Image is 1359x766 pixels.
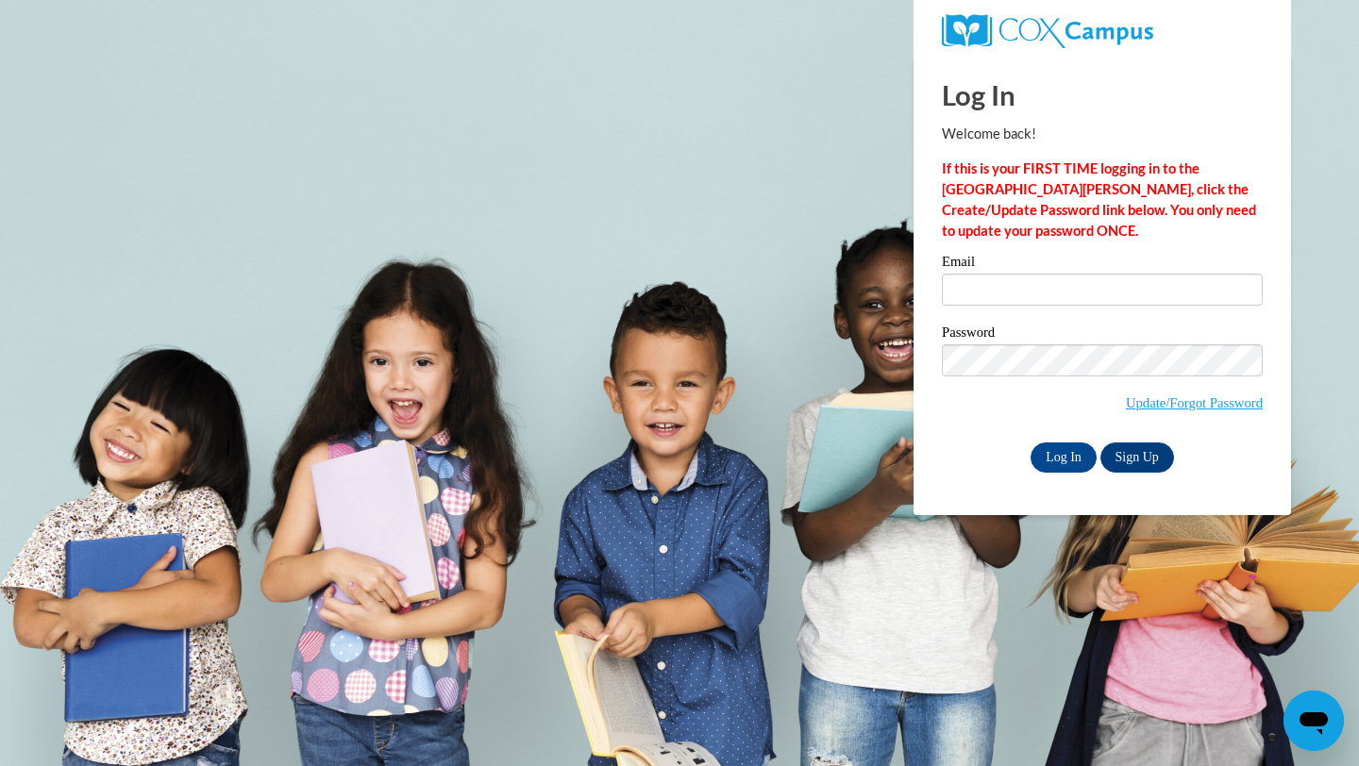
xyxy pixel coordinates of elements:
[942,14,1153,48] img: COX Campus
[1283,691,1344,751] iframe: Button to launch messaging window
[942,14,1263,48] a: COX Campus
[942,75,1263,114] h1: Log In
[1100,442,1174,473] a: Sign Up
[942,325,1263,344] label: Password
[942,255,1263,274] label: Email
[942,124,1263,144] p: Welcome back!
[942,160,1256,239] strong: If this is your FIRST TIME logging in to the [GEOGRAPHIC_DATA][PERSON_NAME], click the Create/Upd...
[1031,442,1097,473] input: Log In
[1126,395,1263,410] a: Update/Forgot Password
